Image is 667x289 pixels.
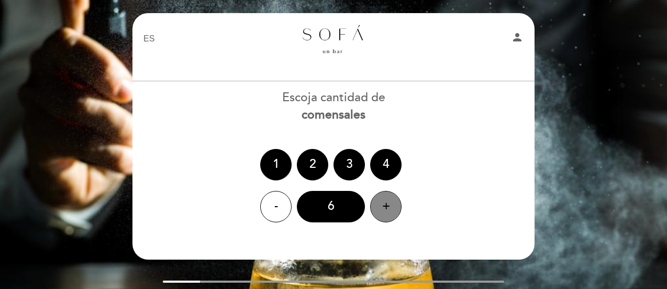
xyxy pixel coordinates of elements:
[511,31,524,44] i: person
[268,25,399,53] a: SOFÁ - un bar
[333,149,365,180] div: 3
[132,89,535,124] div: Escoja cantidad de
[297,149,328,180] div: 2
[370,149,402,180] div: 4
[260,191,292,222] div: -
[260,149,292,180] div: 1
[297,191,365,222] div: 6
[370,191,402,222] div: +
[511,31,524,47] button: person
[302,108,365,122] b: comensales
